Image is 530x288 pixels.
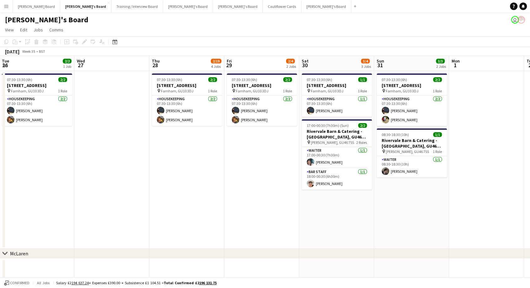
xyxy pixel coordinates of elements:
app-card-role: Housekeeping2/207:30-13:30 (6h)[PERSON_NAME][PERSON_NAME] [227,95,297,126]
span: Jobs [34,27,43,33]
span: 28 [151,62,160,69]
div: [DATE] [5,48,19,55]
span: 17:00-00:30 (7h30m) (Sun) [307,123,349,128]
app-job-card: 17:00-00:30 (7h30m) (Sun)2/2Rivervale Barn & Catering - [GEOGRAPHIC_DATA], GU46 7SS [PERSON_NAME]... [302,119,372,190]
app-card-role: Waiter1/108:30-18:30 (10h)[PERSON_NAME] [377,156,447,177]
span: Comms [49,27,63,33]
span: Edit [20,27,27,33]
app-job-card: 07:30-13:30 (6h)2/2[STREET_ADDRESS] Farnham, GU10 3DJ1 RoleHousekeeping2/207:30-13:30 (6h)[PERSON... [2,73,72,126]
div: Salary £2 + Expenses £390.00 + Subsistence £1 104.51 = [56,280,217,285]
span: 1 Role [283,89,292,93]
h3: [STREET_ADDRESS] [302,83,372,88]
h3: [STREET_ADDRESS] [2,83,72,88]
div: 2 Jobs [286,64,296,69]
span: View [5,27,14,33]
a: Comms [47,26,66,34]
app-job-card: 08:30-18:30 (10h)1/1Rivervale Barn & Catering - [GEOGRAPHIC_DATA], GU46 7SS [PERSON_NAME], GU46 7... [377,128,447,177]
app-card-role: Housekeeping2/207:30-13:30 (6h)[PERSON_NAME][PERSON_NAME] [377,95,447,126]
button: Cauliflower Cards [263,0,301,13]
span: Farnham, GU10 3DJ [11,89,44,93]
span: Tue [2,58,9,64]
span: [PERSON_NAME], GU46 7SS [386,149,429,154]
span: Total Confirmed £2 [164,280,217,285]
tcxspan: Call 196 131.75 via 3CX [199,280,217,285]
span: Wed [77,58,85,64]
span: 07:30-13:30 (6h) [232,77,257,82]
h3: [STREET_ADDRESS] [377,83,447,88]
span: 2/4 [286,59,295,63]
span: 1 Role [358,89,367,93]
h3: [STREET_ADDRESS] [227,83,297,88]
span: 08:30-18:30 (10h) [382,132,409,137]
app-user-avatar: Kathryn Davies [511,16,519,24]
app-card-role: Housekeeping1/107:30-13:30 (6h)[PERSON_NAME] [302,95,372,117]
span: 07:30-13:30 (6h) [157,77,182,82]
app-card-role: Housekeeping2/207:30-13:30 (6h)[PERSON_NAME][PERSON_NAME] [152,95,222,126]
span: Sun [377,58,384,64]
span: 2/2 [208,77,217,82]
tcxspan: Call 194 637.24 via 3CX [72,280,89,285]
span: Farnham, GU10 3DJ [161,89,193,93]
span: 2/2 [58,77,67,82]
span: 1/1 [433,132,442,137]
span: Thu [152,58,160,64]
span: 1 [451,62,460,69]
span: Farnham, GU10 3DJ [311,89,343,93]
button: [PERSON_NAME] Board [13,0,60,13]
button: [PERSON_NAME]'s Board [213,0,263,13]
app-user-avatar: Jakub Zalibor [517,16,525,24]
a: Edit [18,26,30,34]
app-job-card: 07:30-13:30 (6h)2/2[STREET_ADDRESS] Farnham, GU10 3DJ1 RoleHousekeeping2/207:30-13:30 (6h)[PERSON... [152,73,222,126]
h1: [PERSON_NAME]'s Board [5,15,88,24]
div: BST [39,49,45,54]
app-job-card: 07:30-13:30 (6h)2/2[STREET_ADDRESS] Farnham, GU10 3DJ1 RoleHousekeeping2/207:30-13:30 (6h)[PERSON... [377,73,447,126]
span: 2/19 [211,59,221,63]
h3: Rivervale Barn & Catering - [GEOGRAPHIC_DATA], GU46 7SS [377,138,447,149]
app-job-card: 07:30-13:30 (6h)2/2[STREET_ADDRESS] Farnham, GU10 3DJ1 RoleHousekeeping2/207:30-13:30 (6h)[PERSON... [227,73,297,126]
span: [PERSON_NAME], GU46 7SS [311,140,354,145]
span: Week 35 [21,49,36,54]
div: 1 Job [63,64,71,69]
app-card-role: Housekeeping2/207:30-13:30 (6h)[PERSON_NAME][PERSON_NAME] [2,95,72,126]
span: Farnham, GU10 3DJ [386,89,418,93]
button: [PERSON_NAME]'s Board [60,0,111,13]
span: 3/3 [436,59,445,63]
span: 27 [76,62,85,69]
span: Fri [227,58,232,64]
span: Confirmed [10,281,29,285]
span: 2/2 [283,77,292,82]
app-card-role: BAR STAFF1/118:00-00:30 (6h30m)[PERSON_NAME] [302,168,372,190]
app-card-role: Waiter1/117:00-00:30 (7h30m)[PERSON_NAME] [302,147,372,168]
span: 2/2 [433,77,442,82]
span: 1 Role [208,89,217,93]
a: Jobs [31,26,45,34]
div: 2 Jobs [436,64,446,69]
span: 29 [226,62,232,69]
h3: Rivervale Barn & Catering - [GEOGRAPHIC_DATA], GU46 7SS [302,128,372,140]
button: [PERSON_NAME]'s Board [163,0,213,13]
button: [PERSON_NAME]'s Board [301,0,351,13]
span: 1 Role [433,89,442,93]
a: View [3,26,16,34]
span: All jobs [36,280,51,285]
app-job-card: 07:30-13:30 (6h)1/1[STREET_ADDRESS] Farnham, GU10 3DJ1 RoleHousekeeping1/107:30-13:30 (6h)[PERSON... [302,73,372,117]
button: Training / Interview Board [111,0,163,13]
span: 31 [376,62,384,69]
div: McLaren [10,250,28,257]
span: 3/4 [361,59,370,63]
span: 2/2 [358,123,367,128]
span: 1 Role [58,89,67,93]
span: Mon [452,58,460,64]
span: 26 [1,62,9,69]
span: 07:30-13:30 (6h) [7,77,32,82]
span: Farnham, GU10 3DJ [236,89,268,93]
span: 1/1 [358,77,367,82]
span: 2 Roles [356,140,367,145]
